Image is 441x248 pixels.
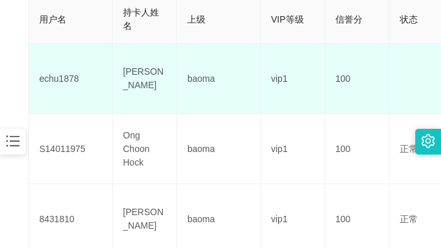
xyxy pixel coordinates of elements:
[177,114,261,184] td: baoma
[325,114,389,184] td: 100
[261,114,325,184] td: vip1
[325,44,389,114] td: 100
[261,44,325,114] td: vip1
[187,14,205,24] span: 上级
[400,14,418,24] span: 状态
[29,114,113,184] td: S14011975
[39,14,66,24] span: 用户名
[113,44,177,114] td: [PERSON_NAME]
[29,44,113,114] td: echu1878
[113,114,177,184] td: Ong Choon Hock
[335,14,362,24] span: 信誉分
[400,144,418,154] span: 正常
[400,214,418,224] span: 正常
[177,44,261,114] td: baoma
[5,133,21,149] i: 图标: bars
[271,14,304,24] span: VIP等级
[123,7,159,31] span: 持卡人姓名
[421,134,435,148] i: 图标: setting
